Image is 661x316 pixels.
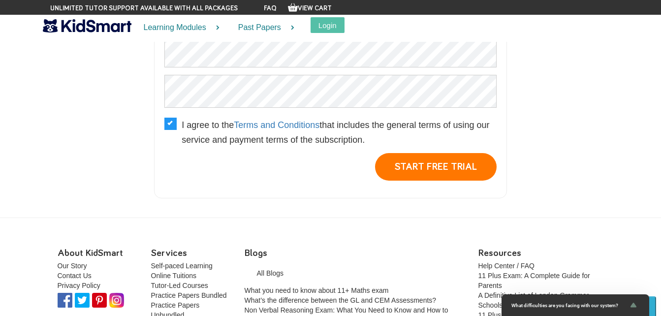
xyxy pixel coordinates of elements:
[109,293,124,308] img: instagram
[226,15,301,41] a: Past Papers
[311,17,345,33] button: Login
[131,15,226,41] a: Learning Modules
[288,5,332,12] a: View Cart
[58,282,100,289] a: Privacy Policy
[92,296,109,304] a: twitter
[234,120,319,130] a: Terms and Conditions
[151,262,213,270] a: Self-paced Learning
[478,262,535,270] a: Help Center / FAQ
[92,293,107,308] img: twitter
[58,272,92,280] a: Contact Us
[245,261,464,285] a: All Blogs
[478,291,589,309] a: A Definitive List of London Grammar Schools for the 11+
[151,282,208,289] a: Tutor-Led Courses
[58,248,136,258] h5: About KidSmart
[75,293,90,308] img: pinterest
[151,272,197,280] a: Online Tuitions
[511,299,639,311] button: Show survey - What difficulties are you facing with our system?
[109,296,126,304] a: instagram
[245,248,464,258] h5: Blogs
[43,17,131,34] img: KidSmart logo
[478,248,604,258] h5: Resources
[58,293,72,308] img: facebook page
[182,118,497,147] p: I agree to the that includes the general terms of using our service and payment terms of the subs...
[375,153,497,181] button: START FREE TRIAL
[75,296,92,304] a: pinterest
[50,3,238,13] span: Unlimited tutor support available with all packages
[511,303,628,308] span: What difficulties are you facing with our system?
[288,2,298,12] img: Your items in the shopping basket
[58,262,87,270] a: Our Story
[151,291,227,299] a: Practice Papers Bundled
[245,286,389,294] a: What you need to know about 11+ Maths exam
[264,5,277,12] a: FAQ
[478,272,590,289] a: 11 Plus Exam: A Complete Guide for Parents
[151,248,230,258] h5: Services
[245,296,437,304] a: What’s the difference between the GL and CEM Assessments?
[58,296,75,304] a: facebook page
